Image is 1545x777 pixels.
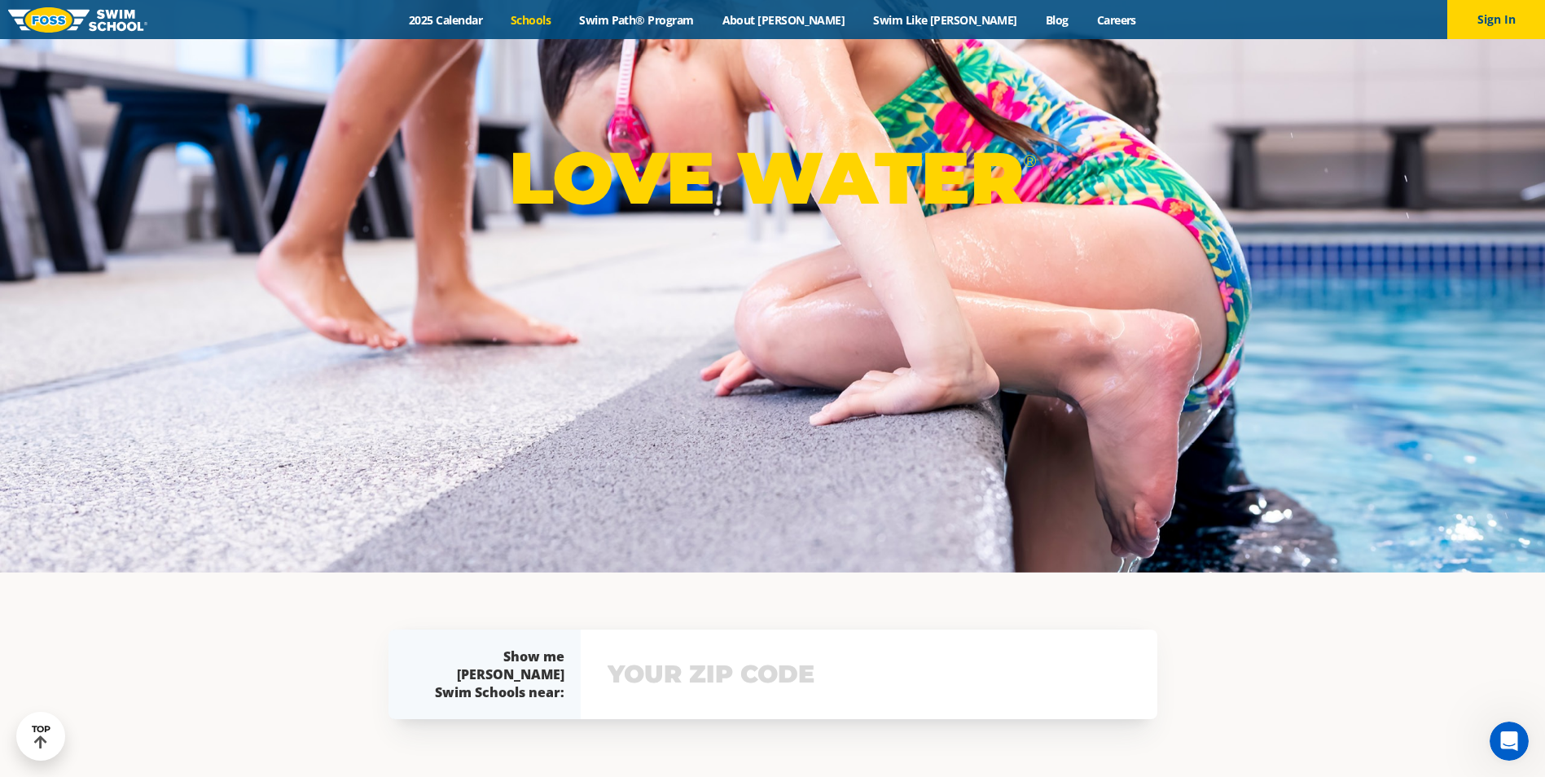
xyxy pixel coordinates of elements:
[421,647,564,701] div: Show me [PERSON_NAME] Swim Schools near:
[708,12,859,28] a: About [PERSON_NAME]
[565,12,708,28] a: Swim Path® Program
[497,12,565,28] a: Schools
[1031,12,1082,28] a: Blog
[8,7,147,33] img: FOSS Swim School Logo
[395,12,497,28] a: 2025 Calendar
[1023,151,1036,171] sup: ®
[604,651,1135,698] input: YOUR ZIP CODE
[859,12,1032,28] a: Swim Like [PERSON_NAME]
[1490,722,1529,761] iframe: Intercom live chat
[509,134,1036,222] p: LOVE WATER
[1082,12,1150,28] a: Careers
[32,724,50,749] div: TOP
